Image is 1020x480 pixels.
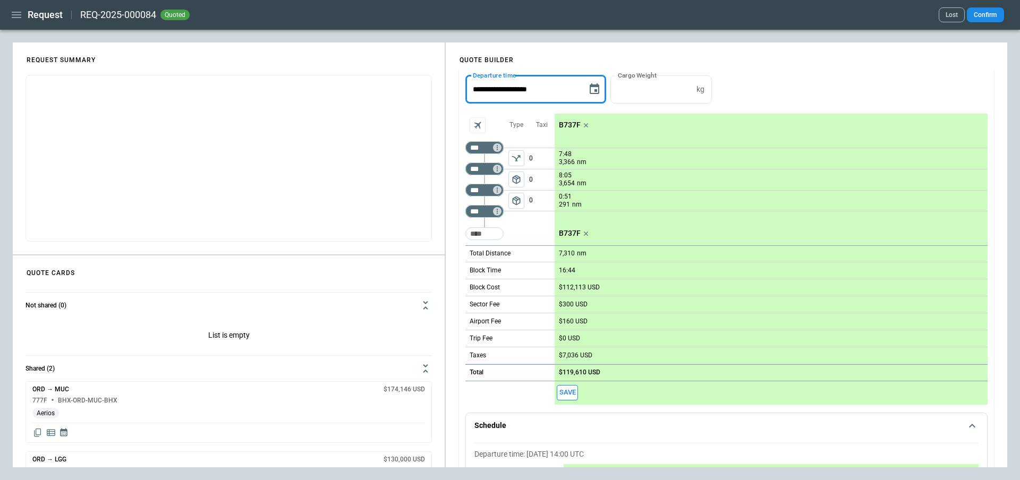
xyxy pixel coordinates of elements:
h6: Not shared (0) [25,302,66,309]
p: nm [577,249,586,258]
p: nm [577,179,586,188]
div: Not shared (0) [25,318,432,355]
p: $300 USD [559,301,588,308]
p: 0 [529,169,555,190]
p: nm [577,158,586,167]
h6: 777F [32,397,47,404]
p: 8:05 [559,172,572,179]
p: kg [696,85,704,94]
p: Trip Fee [470,334,492,343]
p: 0:51 [559,193,572,201]
div: Not found [465,162,504,175]
p: 16:44 [559,267,575,275]
p: B737F [559,229,581,238]
button: Schedule [466,413,987,439]
span: Type of sector [508,193,524,209]
h6: ORD → LGG [32,456,66,463]
h6: B737F [32,467,52,474]
p: 7,310 [559,250,575,258]
p: Departure time: [DATE] 14:00 UTC [474,450,979,459]
span: Display detailed quote content [46,427,56,438]
p: List is empty [25,318,432,355]
span: package_2 [511,195,522,206]
p: B737F [559,121,581,130]
p: 3,366 [559,158,575,167]
div: scrollable content [555,114,988,405]
div: Not found [465,141,504,154]
button: Shared (2) [25,356,432,381]
h4: REQUEST SUMMARY [14,45,108,69]
button: left aligned [508,150,524,166]
p: nm [572,200,582,209]
button: Save [557,385,578,400]
p: 0 [529,148,555,169]
p: $7,036 USD [559,352,592,359]
div: Not found [465,184,504,196]
button: Lost [939,7,965,22]
p: $160 USD [559,318,588,325]
span: Aerios [32,409,59,417]
label: Cargo Weight [618,71,657,80]
h1: Request [28,8,63,21]
p: Taxi [536,121,548,130]
p: $119,610 USD [559,368,600,376]
h2: REQ-2025-000084 [80,8,156,21]
p: Type [509,121,523,130]
p: $0 USD [559,335,580,342]
button: left aligned [508,193,524,209]
p: Sector Fee [470,300,499,309]
h6: BHX-ORD-LGG-BHX [62,467,119,474]
h6: Shared (2) [25,365,55,372]
span: package_2 [511,174,522,185]
span: Display quote schedule [59,427,69,438]
p: $112,113 USD [559,284,600,292]
h6: $174,146 USD [384,386,425,393]
span: quoted [163,11,188,19]
p: 0 [529,191,555,211]
h6: $130,000 USD [384,456,425,463]
p: Block Time [470,266,501,275]
h6: BHX-ORD-MUC-BHX [58,397,117,404]
h6: ORD → MUC [32,386,69,393]
p: Taxes [470,351,486,360]
span: Save this aircraft quote and copy details to clipboard [557,385,578,400]
button: Not shared (0) [25,293,432,318]
h6: Total [470,369,483,376]
span: Type of sector [508,150,524,166]
span: Type of sector [508,172,524,187]
h4: QUOTE BUILDER [447,45,526,69]
button: Choose date, selected date is Aug 15, 2025 [584,79,605,100]
p: 291 [559,200,570,209]
p: Block Cost [470,283,500,292]
label: Departure time [473,71,516,80]
p: 7:48 [559,150,572,158]
button: left aligned [508,172,524,187]
button: Confirm [967,7,1004,22]
h4: QUOTE CARDS [14,258,88,282]
div: Not found [465,205,504,218]
p: Total Distance [470,249,511,258]
span: Aircraft selection [470,117,486,133]
p: 3,654 [559,179,575,188]
span: Copy quote content [32,427,43,438]
div: Too short [465,227,504,240]
p: Airport Fee [470,317,501,326]
p: Schedule [474,421,506,430]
